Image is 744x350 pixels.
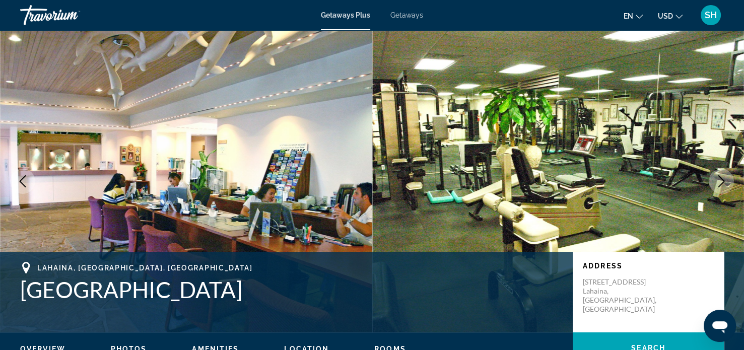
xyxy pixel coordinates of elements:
[698,5,724,26] button: User Menu
[624,9,643,23] button: Change language
[709,169,734,194] button: Next image
[321,11,370,19] a: Getaways Plus
[583,262,714,270] p: Address
[10,169,35,194] button: Previous image
[624,12,633,20] span: en
[583,277,663,314] p: [STREET_ADDRESS] Lahaina, [GEOGRAPHIC_DATA], [GEOGRAPHIC_DATA]
[658,9,683,23] button: Change currency
[37,264,253,272] span: Lahaina, [GEOGRAPHIC_DATA], [GEOGRAPHIC_DATA]
[390,11,423,19] a: Getaways
[705,10,717,20] span: SH
[658,12,673,20] span: USD
[20,2,121,28] a: Travorium
[704,310,736,342] iframe: Button to launch messaging window
[20,276,563,303] h1: [GEOGRAPHIC_DATA]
